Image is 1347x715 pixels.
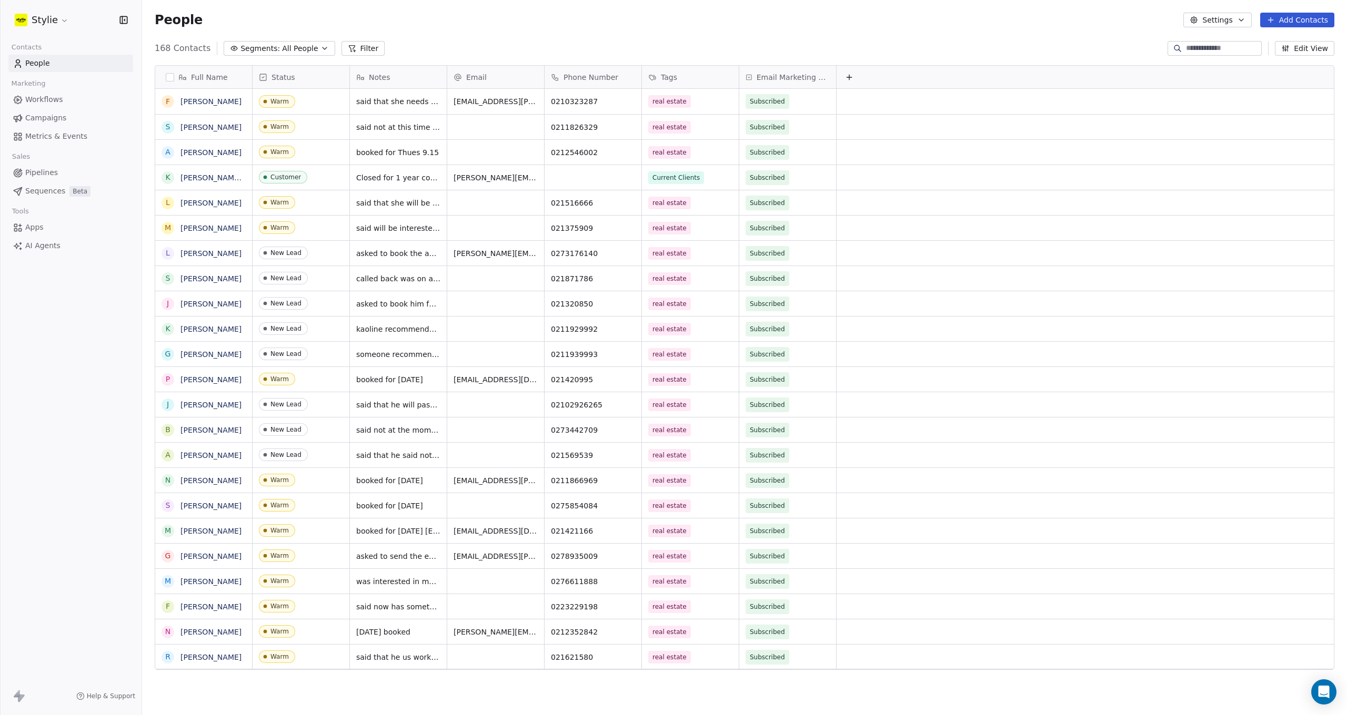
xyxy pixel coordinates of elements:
[356,248,440,259] span: asked to book the appointment on 11.30 am o [DATE]
[356,299,440,309] span: asked to book him for [DATE] 11.30
[551,96,635,107] span: 0210323287
[648,171,704,184] span: Current Clients
[180,653,242,661] a: [PERSON_NAME]
[750,475,785,486] span: Subscribed
[270,602,289,610] div: Warm
[180,173,262,182] a: [PERSON_NAME] seed
[270,350,301,357] div: New Lead
[750,172,785,183] span: Subscribed
[750,526,785,536] span: Subscribed
[165,525,171,536] div: M
[180,426,242,434] a: [PERSON_NAME]
[180,224,242,232] a: [PERSON_NAME]
[454,374,538,385] span: [EMAIL_ADDRESS][DOMAIN_NAME]
[454,248,538,259] span: [PERSON_NAME][EMAIL_ADDRESS][PERSON_NAME][DOMAIN_NAME]
[551,551,635,561] span: 0278935009
[356,627,440,637] span: [DATE] booked
[750,198,785,208] span: Subscribed
[551,324,635,334] span: 0211929992
[165,222,171,233] div: M
[272,72,295,83] span: Status
[270,426,301,433] div: New Lead
[642,66,739,88] div: Tags
[454,475,538,486] span: [EMAIL_ADDRESS][PERSON_NAME][DOMAIN_NAME]
[551,500,635,511] span: 0275854084
[165,172,170,183] div: k
[551,248,635,259] span: 0273176140
[165,424,170,435] div: B
[270,577,289,585] div: Warm
[369,72,390,83] span: Notes
[25,240,61,251] span: AI Agents
[270,653,289,660] div: Warm
[648,272,691,285] span: real estate
[270,552,289,559] div: Warm
[551,273,635,284] span: 021871786
[25,94,63,105] span: Workflows
[341,41,385,56] button: Filter
[25,186,65,197] span: Sequences
[25,131,87,142] span: Metrics & Events
[551,475,635,486] span: 0211866969
[750,374,785,385] span: Subscribed
[454,172,538,183] span: [PERSON_NAME][EMAIL_ADDRESS][DOMAIN_NAME]
[167,298,169,309] div: J
[165,323,170,334] div: K
[551,601,635,612] span: 0223229198
[750,425,785,435] span: Subscribed
[166,273,170,284] div: S
[356,601,440,612] span: said now has something urgent but will be happy to recconect in a couple of weeks.came back to [G...
[25,167,58,178] span: Pipelines
[270,274,301,282] div: New Lead
[270,249,301,257] div: New Lead
[648,146,691,159] span: real estate
[166,96,170,107] div: F
[165,450,170,461] div: A
[32,13,58,27] span: Stylie
[270,173,301,181] div: Customer
[648,651,691,663] span: real estate
[180,552,242,560] a: [PERSON_NAME]
[648,121,691,134] span: real estate
[155,89,253,670] div: grid
[13,11,71,29] button: Stylie
[648,600,691,613] span: real estate
[356,223,440,233] span: said will be interested in the video call.came back to [GEOGRAPHIC_DATA]
[180,628,242,636] a: [PERSON_NAME]
[750,576,785,587] span: Subscribed
[750,147,785,158] span: Subscribed
[180,325,242,333] a: [PERSON_NAME]
[69,186,91,197] span: Beta
[356,96,440,107] span: said that she needs email with info.and if she decide to do it she needs meet in person [EMAIL_AD...
[648,525,691,537] span: real estate
[454,627,538,637] span: [PERSON_NAME][EMAIL_ADDRESS][PERSON_NAME][DOMAIN_NAME]
[750,248,785,259] span: Subscribed
[180,199,242,207] a: [PERSON_NAME]
[166,601,170,612] div: F
[166,374,170,385] div: P
[750,500,785,511] span: Subscribed
[270,325,301,332] div: New Lead
[648,474,691,487] span: real estate
[757,72,830,83] span: Email Marketing Consent
[180,527,242,535] a: [PERSON_NAME]
[8,182,133,200] a: SequencesBeta
[191,72,228,83] span: Full Name
[750,627,785,637] span: Subscribed
[165,550,171,561] div: G
[750,223,785,233] span: Subscribed
[648,449,691,462] span: real estate
[8,55,133,72] a: People
[180,502,242,510] a: [PERSON_NAME]
[648,95,691,108] span: real estate
[270,527,289,534] div: Warm
[356,551,440,561] span: asked to send the email. sent the email on [DATE] check later
[356,652,440,662] span: said that he us working with the decigner now on some ideas and will be happy to reconnect in Dec...
[270,375,289,383] div: Warm
[551,652,635,662] span: 021621580
[180,350,242,359] a: [PERSON_NAME]
[356,400,440,410] span: said that he will pass on now but maybe next time
[551,526,635,536] span: 021421166
[454,526,538,536] span: [EMAIL_ADDRESS][DOMAIN_NAME]
[180,123,242,131] a: [PERSON_NAME]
